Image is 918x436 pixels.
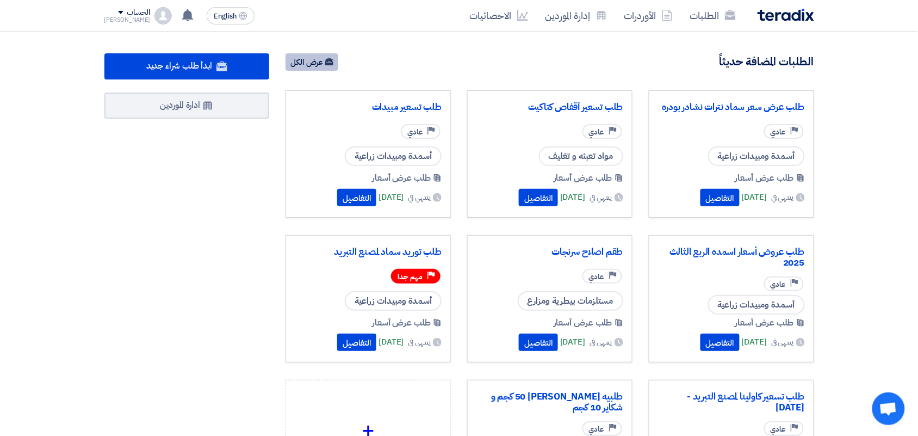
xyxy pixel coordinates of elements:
span: ينتهي في [590,336,612,348]
a: طلب عروض أسعار اسمده الربع الثالث 2025 [658,247,805,268]
a: الطلبات [681,3,745,28]
a: طلبيه [PERSON_NAME] 50 كجم و شكاير 10 كجم [476,391,623,413]
span: مهم جدا [398,272,423,282]
span: عادي [771,279,786,290]
a: طلب تسعير مبيدات [295,102,442,113]
a: طلب عرض سعر سماد نترات نشادر بودره [658,102,805,113]
a: الاحصائيات [461,3,537,28]
span: [DATE] [560,191,585,204]
span: عادي [589,272,604,282]
div: [PERSON_NAME] [104,17,151,23]
a: طلب توريد سماد لمصنع التبريد [295,247,442,257]
a: عرض الكل [286,53,338,71]
span: ينتهي في [771,192,793,203]
button: التفاصيل [519,334,558,351]
button: التفاصيل [700,189,740,206]
a: الأوردرات [616,3,681,28]
a: طلب تسعير كاولينا لمصنع التبريد - [DATE] [658,391,805,413]
span: عادي [771,127,786,137]
span: مستلزمات بيطرية ومزارع [518,291,623,311]
button: English [207,7,255,24]
span: طلب عرض أسعار [735,316,794,329]
span: مواد تعبئه و تغليف [539,146,623,166]
span: عادي [589,127,604,137]
button: التفاصيل [337,189,376,206]
span: أسمدة ومبيدات زراعية [345,146,442,166]
span: [DATE] [379,336,404,348]
a: طقم اصلاح سرنجات [476,247,623,257]
span: طلب عرض أسعار [372,171,431,185]
span: English [214,13,237,20]
button: التفاصيل [337,334,376,351]
span: عادي [407,127,423,137]
a: طلب تسعير أقفاص كتاكيت [476,102,623,113]
span: [DATE] [379,191,404,204]
button: التفاصيل [519,189,558,206]
button: التفاصيل [700,334,740,351]
span: ينتهي في [590,192,612,203]
img: profile_test.png [154,7,172,24]
span: أسمدة ومبيدات زراعية [708,146,805,166]
span: طلب عرض أسعار [372,316,431,329]
img: Teradix logo [758,9,814,21]
span: ابدأ طلب شراء جديد [146,59,212,72]
h4: الطلبات المضافة حديثاً [719,54,814,69]
span: طلب عرض أسعار [554,171,612,185]
div: الحساب [127,8,150,17]
span: ينتهي في [408,336,431,348]
span: طلب عرض أسعار [735,171,794,185]
a: إدارة الموردين [537,3,616,28]
span: [DATE] [742,336,767,348]
a: ادارة الموردين [104,93,270,119]
span: عادي [589,424,604,434]
span: أسمدة ومبيدات زراعية [708,295,805,315]
a: Open chat [872,392,905,425]
span: طلب عرض أسعار [554,316,612,329]
span: [DATE] [560,336,585,348]
span: ينتهي في [771,336,793,348]
span: أسمدة ومبيدات زراعية [345,291,442,311]
span: ينتهي في [408,192,431,203]
span: عادي [771,424,786,434]
span: [DATE] [742,191,767,204]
